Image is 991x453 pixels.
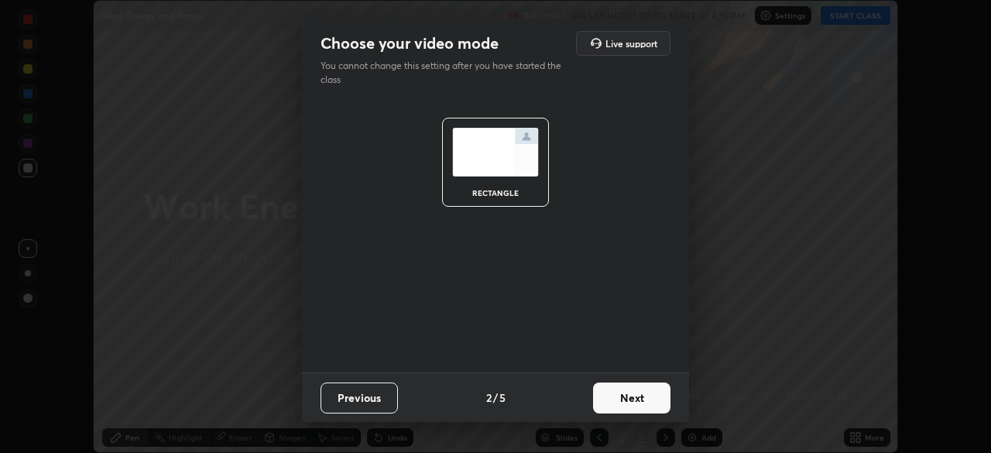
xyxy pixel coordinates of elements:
[465,189,526,197] div: rectangle
[593,383,670,414] button: Next
[321,59,571,87] p: You cannot change this setting after you have started the class
[493,390,498,406] h4: /
[452,128,539,177] img: normalScreenIcon.ae25ed63.svg
[499,390,506,406] h4: 5
[486,390,492,406] h4: 2
[605,39,657,48] h5: Live support
[321,383,398,414] button: Previous
[321,33,499,53] h2: Choose your video mode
